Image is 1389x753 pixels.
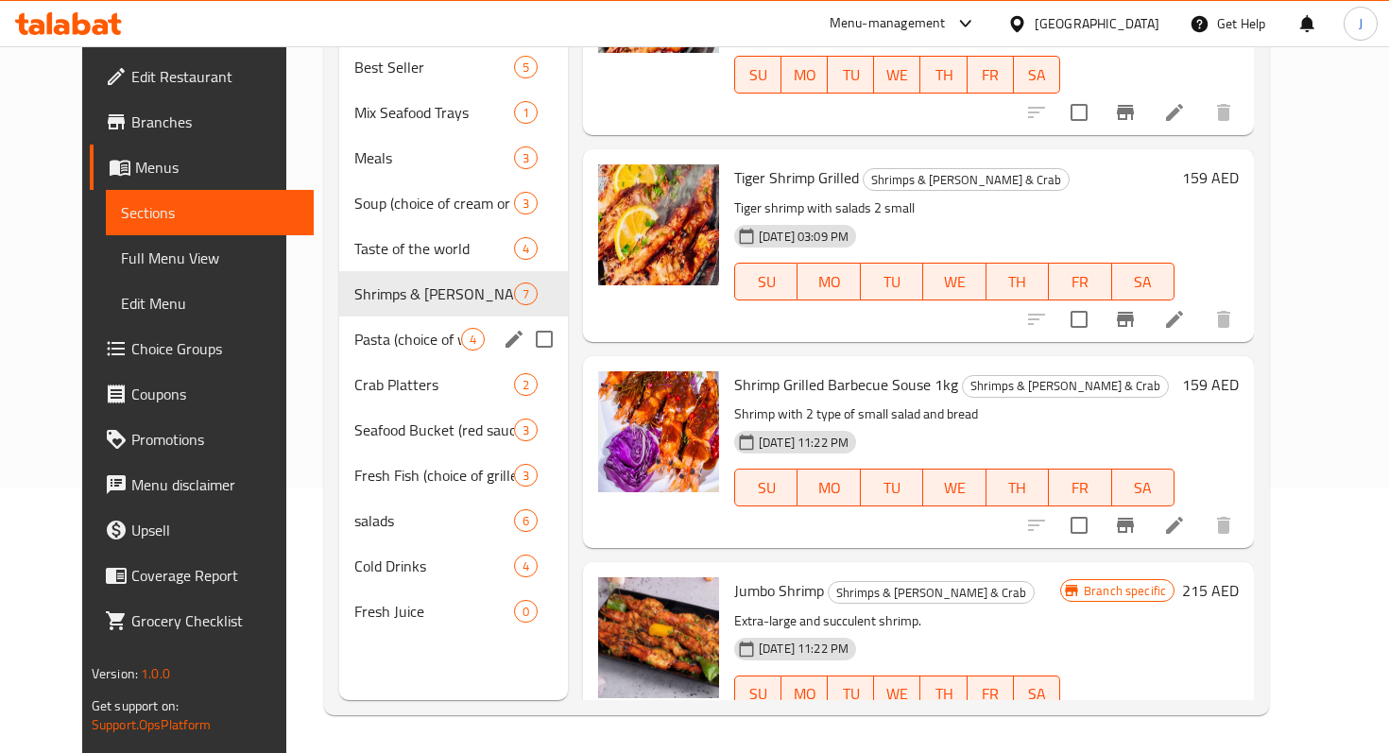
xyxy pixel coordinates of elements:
span: FR [1056,268,1104,296]
a: Full Menu View [106,235,314,281]
div: items [514,282,538,305]
span: MO [805,268,852,296]
div: items [514,101,538,124]
a: Edit Restaurant [90,54,314,99]
button: Branch-specific-item [1103,90,1148,135]
div: Mix Seafood Trays1 [339,90,568,135]
div: Fresh Juice [354,600,514,623]
span: SU [743,268,790,296]
div: items [514,146,538,169]
span: 4 [515,557,537,575]
div: items [514,600,538,623]
button: delete [1201,503,1246,548]
button: SU [734,469,797,506]
button: FR [1049,263,1111,300]
span: 1 [515,104,537,122]
span: WE [931,474,978,502]
p: Extra-large and succulent shrimp. [734,609,1060,633]
span: MO [789,680,820,708]
span: Coverage Report [131,564,299,587]
span: Shrimps & [PERSON_NAME] & Crab [864,169,1069,191]
div: items [514,419,538,441]
span: Select to update [1059,299,1099,339]
span: MO [805,474,852,502]
span: Menu disclaimer [131,473,299,496]
button: SA [1112,469,1175,506]
span: SA [1021,61,1053,89]
span: 3 [515,421,537,439]
button: MO [781,676,828,713]
span: Select to update [1059,505,1099,545]
div: items [514,56,538,78]
span: TH [928,680,959,708]
a: Grocery Checklist [90,598,314,643]
span: WE [882,61,913,89]
div: items [514,464,538,487]
div: Shrimps & lobster & Crab [962,375,1169,398]
span: 1.0.0 [141,661,170,686]
span: Meals [354,146,514,169]
h6: 215 AED [1182,577,1239,604]
span: 7 [515,285,537,303]
span: Shrimps & [PERSON_NAME] & Crab [829,582,1034,604]
button: MO [797,263,860,300]
div: [GEOGRAPHIC_DATA] [1035,13,1159,34]
div: items [514,192,538,214]
span: TU [868,268,916,296]
span: WE [931,268,978,296]
button: TU [861,469,923,506]
div: salads6 [339,498,568,543]
span: Branch specific [1076,582,1174,600]
button: FR [968,676,1014,713]
span: Best Seller [354,56,514,78]
img: Jumbo Shrimp [598,577,719,698]
p: Shrimp with 2 type of small salad and bread [734,402,1175,426]
button: WE [923,469,986,506]
h6: 159 AED [1182,371,1239,398]
span: MO [789,61,820,89]
div: items [514,237,538,260]
a: Coverage Report [90,553,314,598]
div: Shrimps & lobster & Crab [863,168,1070,191]
a: Edit menu item [1163,101,1186,124]
div: items [514,509,538,532]
a: Menu disclaimer [90,462,314,507]
button: WE [923,263,986,300]
button: FR [968,56,1014,94]
span: 6 [515,512,537,530]
span: FR [1056,474,1104,502]
span: FR [975,61,1006,89]
a: Sections [106,190,314,235]
p: Tiger shrimp with salads 2 small [734,197,1175,220]
a: Upsell [90,507,314,553]
button: SA [1112,263,1175,300]
a: Choice Groups [90,326,314,371]
img: Tiger Shrimp Grilled [598,164,719,285]
button: TH [986,263,1049,300]
span: SA [1021,680,1053,708]
div: Mix Seafood Trays [354,101,514,124]
span: 4 [515,240,537,258]
button: FR [1049,469,1111,506]
div: salads [354,509,514,532]
button: delete [1201,297,1246,342]
div: Cold Drinks4 [339,543,568,589]
button: SA [1014,56,1060,94]
button: TH [920,676,967,713]
a: Coupons [90,371,314,417]
a: Edit menu item [1163,308,1186,331]
span: TU [835,61,866,89]
button: Branch-specific-item [1103,503,1148,548]
div: Fresh Fish (choice of grilled or fried)3 [339,453,568,498]
a: Menus [90,145,314,190]
span: [DATE] 03:09 PM [751,228,856,246]
div: Best Seller5 [339,44,568,90]
a: Support.OpsPlatform [92,712,212,737]
span: Crab Platters [354,373,514,396]
button: SU [734,263,797,300]
button: TU [828,56,874,94]
button: edit [500,325,528,353]
div: Taste of the world4 [339,226,568,271]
